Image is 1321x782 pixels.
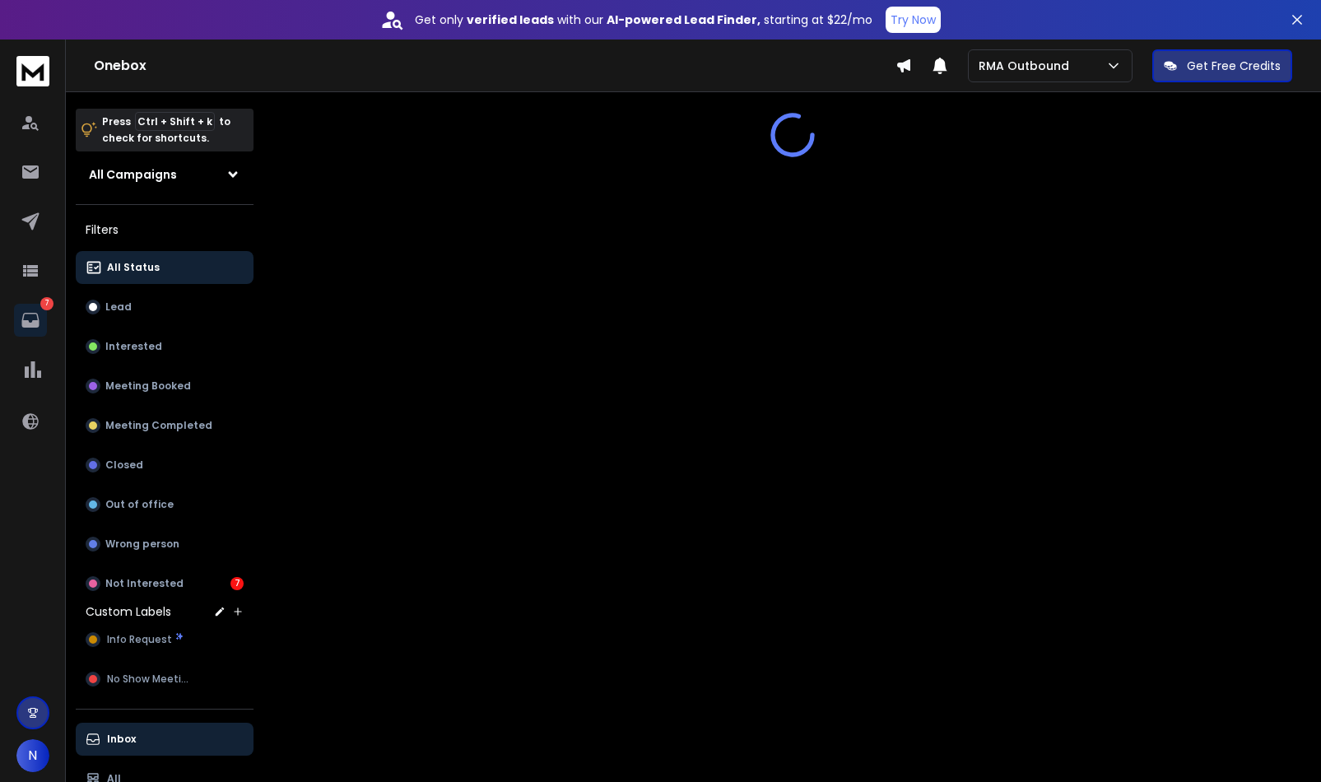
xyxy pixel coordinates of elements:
button: Meeting Completed [76,409,254,442]
button: Closed [76,449,254,482]
strong: verified leads [467,12,554,28]
p: Not Interested [105,577,184,590]
span: No Show Meeting [107,673,193,686]
a: 7 [14,304,47,337]
p: Inbox [107,733,136,746]
h1: All Campaigns [89,166,177,183]
p: Wrong person [105,538,179,551]
button: Out of office [76,488,254,521]
span: Info Request [107,633,172,646]
button: Info Request [76,623,254,656]
p: Meeting Completed [105,419,212,432]
button: Wrong person [76,528,254,561]
span: Ctrl + Shift + k [135,112,215,131]
p: Lead [105,300,132,314]
button: Interested [76,330,254,363]
h1: Onebox [94,56,895,76]
img: logo [16,56,49,86]
p: Interested [105,340,162,353]
p: Get only with our starting at $22/mo [415,12,872,28]
p: Meeting Booked [105,379,191,393]
button: No Show Meeting [76,663,254,696]
h3: Custom Labels [86,603,171,620]
button: N [16,739,49,772]
button: All Campaigns [76,158,254,191]
button: Not Interested7 [76,567,254,600]
p: Press to check for shortcuts. [102,114,230,147]
strong: AI-powered Lead Finder, [607,12,761,28]
p: Get Free Credits [1187,58,1281,74]
button: Meeting Booked [76,370,254,403]
button: All Status [76,251,254,284]
div: 7 [230,577,244,590]
p: Try Now [891,12,936,28]
p: Closed [105,458,143,472]
p: All Status [107,261,160,274]
button: Try Now [886,7,941,33]
p: 7 [40,297,53,310]
button: Inbox [76,723,254,756]
button: Lead [76,291,254,324]
p: Out of office [105,498,174,511]
button: Get Free Credits [1152,49,1292,82]
h3: Filters [76,218,254,241]
p: RMA Outbound [979,58,1076,74]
